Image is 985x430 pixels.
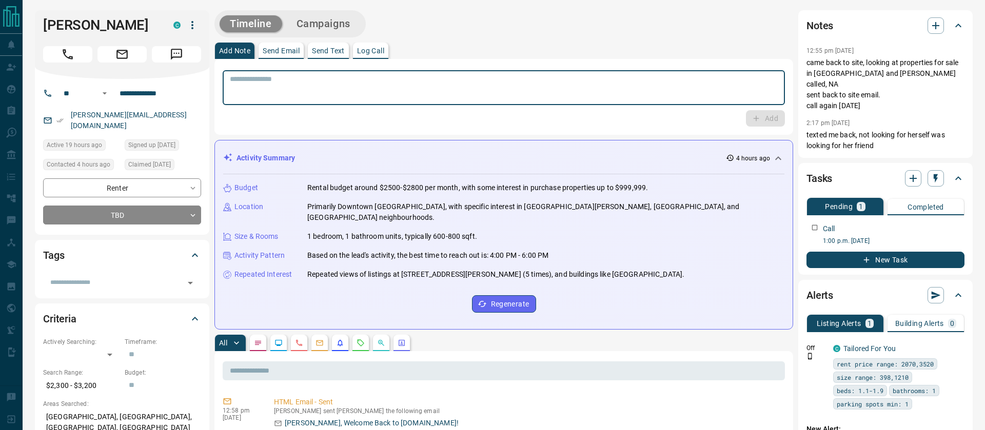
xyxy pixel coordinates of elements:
p: Pending [825,203,853,210]
p: 0 [950,320,954,327]
h2: Alerts [806,287,833,303]
p: Areas Searched: [43,399,201,408]
p: Off [806,343,827,353]
div: Tags [43,243,201,268]
svg: Opportunities [377,339,385,347]
div: Activity Summary4 hours ago [223,149,784,168]
p: All [219,339,227,346]
a: Tailored For You [843,344,896,353]
span: bathrooms: 1 [893,385,936,396]
p: 2:17 pm [DATE] [806,119,850,127]
p: [DATE] [223,414,259,421]
svg: Calls [295,339,303,347]
span: Call [43,46,92,63]
h2: Criteria [43,311,76,327]
div: Renter [43,178,201,197]
p: Activity Pattern [234,250,285,261]
svg: Agent Actions [398,339,406,347]
p: Repeated views of listings at [STREET_ADDRESS][PERSON_NAME] (5 times), and buildings like [GEOGRA... [307,269,684,280]
p: [PERSON_NAME] sent [PERSON_NAME] the following email [274,407,781,415]
p: Completed [908,203,944,211]
svg: Notes [254,339,262,347]
p: Budget: [125,368,201,377]
span: Contacted 4 hours ago [47,159,110,170]
h2: Tags [43,247,64,263]
span: Message [152,46,201,63]
p: Log Call [357,47,384,54]
svg: Push Notification Only [806,353,814,360]
button: New Task [806,252,964,268]
p: Building Alerts [895,320,944,327]
p: Budget [234,182,258,193]
p: Search Range: [43,368,120,377]
button: Regenerate [472,295,536,313]
svg: Listing Alerts [336,339,344,347]
h2: Tasks [806,170,832,187]
div: condos.ca [173,22,181,29]
h1: [PERSON_NAME] [43,17,158,33]
p: texted me back, not looking for herself was looking for her friend [806,130,964,151]
p: Add Note [219,47,250,54]
p: Send Text [312,47,345,54]
div: Tue Sep 19 2023 [125,159,201,173]
h2: Notes [806,17,833,34]
span: size range: 398,1210 [837,372,909,382]
svg: Email Verified [56,117,64,124]
span: Claimed [DATE] [128,159,171,170]
button: Open [183,276,198,290]
p: 1 bedroom, 1 bathroom units, typically 600-800 sqft. [307,231,477,242]
div: Alerts [806,283,964,308]
a: [PERSON_NAME][EMAIL_ADDRESS][DOMAIN_NAME] [71,111,187,130]
p: [PERSON_NAME], Welcome Back to [DOMAIN_NAME]! [285,418,459,428]
p: Based on the lead's activity, the best time to reach out is: 4:00 PM - 6:00 PM [307,250,548,261]
p: Size & Rooms [234,231,279,242]
p: Timeframe: [125,337,201,346]
span: beds: 1.1-1.9 [837,385,883,396]
span: Signed up [DATE] [128,140,175,150]
p: 12:58 pm [223,407,259,414]
div: Notes [806,13,964,38]
span: rent price range: 2070,3520 [837,359,934,369]
svg: Requests [357,339,365,347]
button: Timeline [220,15,282,32]
p: Actively Searching: [43,337,120,346]
p: Rental budget around $2500-$2800 per month, with some interest in purchase properties up to $999,... [307,182,648,193]
p: Call [823,223,835,234]
p: Repeated Interest [234,269,292,280]
p: Listing Alerts [817,320,861,327]
span: Email [97,46,147,63]
span: parking spots min: 1 [837,399,909,409]
p: 1 [859,203,863,210]
svg: Lead Browsing Activity [274,339,283,347]
p: came back to site, looking at properties for sale in [GEOGRAPHIC_DATA] and [PERSON_NAME] called, ... [806,57,964,111]
p: 12:55 pm [DATE] [806,47,854,54]
p: Primarily Downtown [GEOGRAPHIC_DATA], with specific interest in [GEOGRAPHIC_DATA][PERSON_NAME], [... [307,201,784,223]
div: Tue Sep 16 2025 [43,159,120,173]
div: TBD [43,206,201,224]
div: Tue Sep 19 2023 [125,139,201,154]
button: Open [98,87,111,99]
button: Campaigns [286,15,361,32]
p: 1:00 p.m. [DATE] [823,236,964,245]
p: 1 [868,320,872,327]
div: Tasks [806,166,964,191]
div: Criteria [43,306,201,331]
p: 4 hours ago [736,154,770,163]
div: Mon Sep 15 2025 [43,139,120,154]
p: Send Email [263,47,300,54]
p: $2,300 - $3,200 [43,377,120,394]
svg: Emails [316,339,324,347]
span: Active 19 hours ago [47,140,102,150]
div: condos.ca [833,345,840,352]
p: HTML Email - Sent [274,397,781,407]
p: Location [234,201,263,212]
p: Activity Summary [237,153,295,163]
